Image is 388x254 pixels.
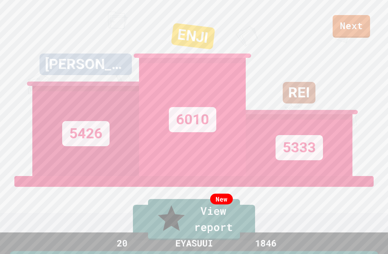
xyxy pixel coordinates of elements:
[210,194,233,204] div: New
[169,107,216,132] div: 6010
[95,236,149,250] div: 20
[283,82,315,103] div: REI
[168,236,220,250] div: EYASUUI
[171,23,215,49] div: ENJI
[148,199,240,240] a: View report
[40,54,132,75] div: [PERSON_NAME]
[276,135,323,160] div: 5333
[62,121,110,146] div: 5426
[239,236,293,250] div: 1846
